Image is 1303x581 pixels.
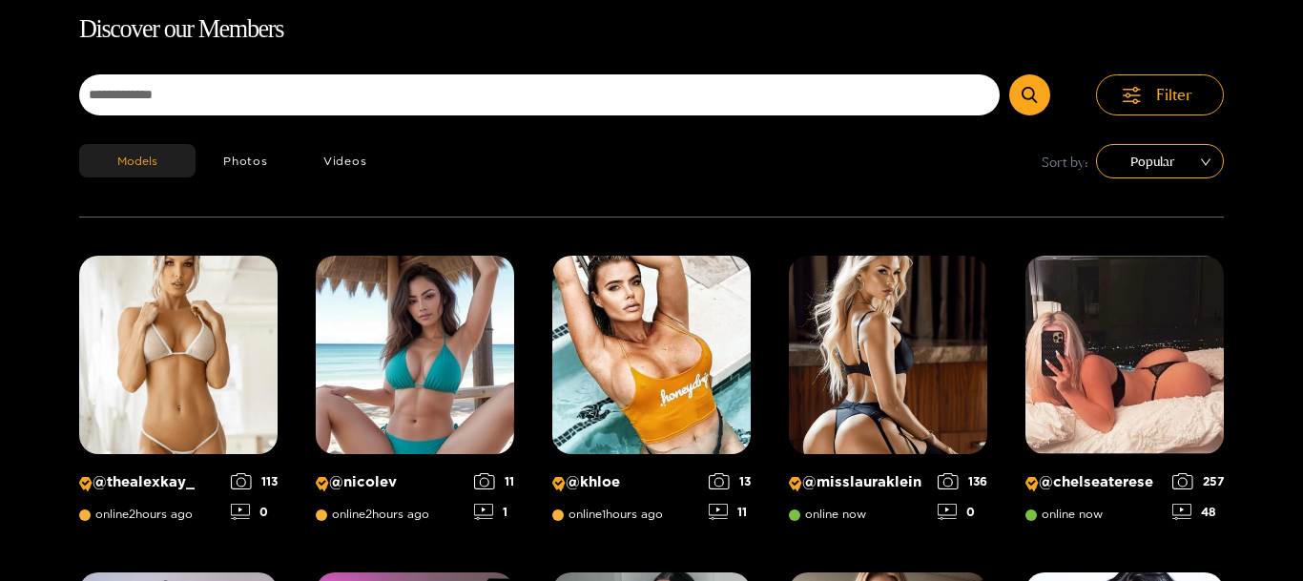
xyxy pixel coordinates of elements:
p: @ chelseaterese [1025,473,1163,491]
div: 11 [709,504,751,520]
a: Creator Profile Image: misslauraklein@misslaurakleinonline now1360 [789,256,987,534]
img: Creator Profile Image: misslauraklein [789,256,987,454]
button: Filter [1096,74,1224,115]
a: Creator Profile Image: nicolev@nicolevonline2hours ago111 [316,256,514,534]
button: Videos [296,144,395,177]
img: Creator Profile Image: nicolev [316,256,514,454]
a: Creator Profile Image: chelseaterese@chelseatereseonline now25748 [1025,256,1224,534]
a: Creator Profile Image: thealexkay_@thealexkay_online2hours ago1130 [79,256,278,534]
span: online 2 hours ago [79,508,193,521]
button: Photos [196,144,296,177]
span: Sort by: [1042,151,1088,173]
div: 257 [1172,473,1224,489]
div: 48 [1172,504,1224,520]
div: 0 [231,504,278,520]
span: online 1 hours ago [552,508,663,521]
button: Models [79,144,196,177]
button: Submit Search [1009,74,1050,115]
span: online now [789,508,866,521]
span: online 2 hours ago [316,508,429,521]
div: 113 [231,473,278,489]
div: sort [1096,144,1224,178]
div: 0 [938,504,987,520]
img: Creator Profile Image: chelseaterese [1025,256,1224,454]
div: 1 [474,504,514,520]
div: 136 [938,473,987,489]
span: online now [1025,508,1103,521]
span: Filter [1156,84,1192,106]
p: @ nicolev [316,473,465,491]
div: 13 [709,473,751,489]
span: Popular [1110,147,1210,176]
p: @ misslauraklein [789,473,928,491]
p: @ thealexkay_ [79,473,221,491]
img: Creator Profile Image: thealexkay_ [79,256,278,454]
img: Creator Profile Image: khloe [552,256,751,454]
div: 11 [474,473,514,489]
a: Creator Profile Image: khloe@khloeonline1hours ago1311 [552,256,751,534]
p: @ khloe [552,473,699,491]
h1: Discover our Members [79,10,1224,50]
